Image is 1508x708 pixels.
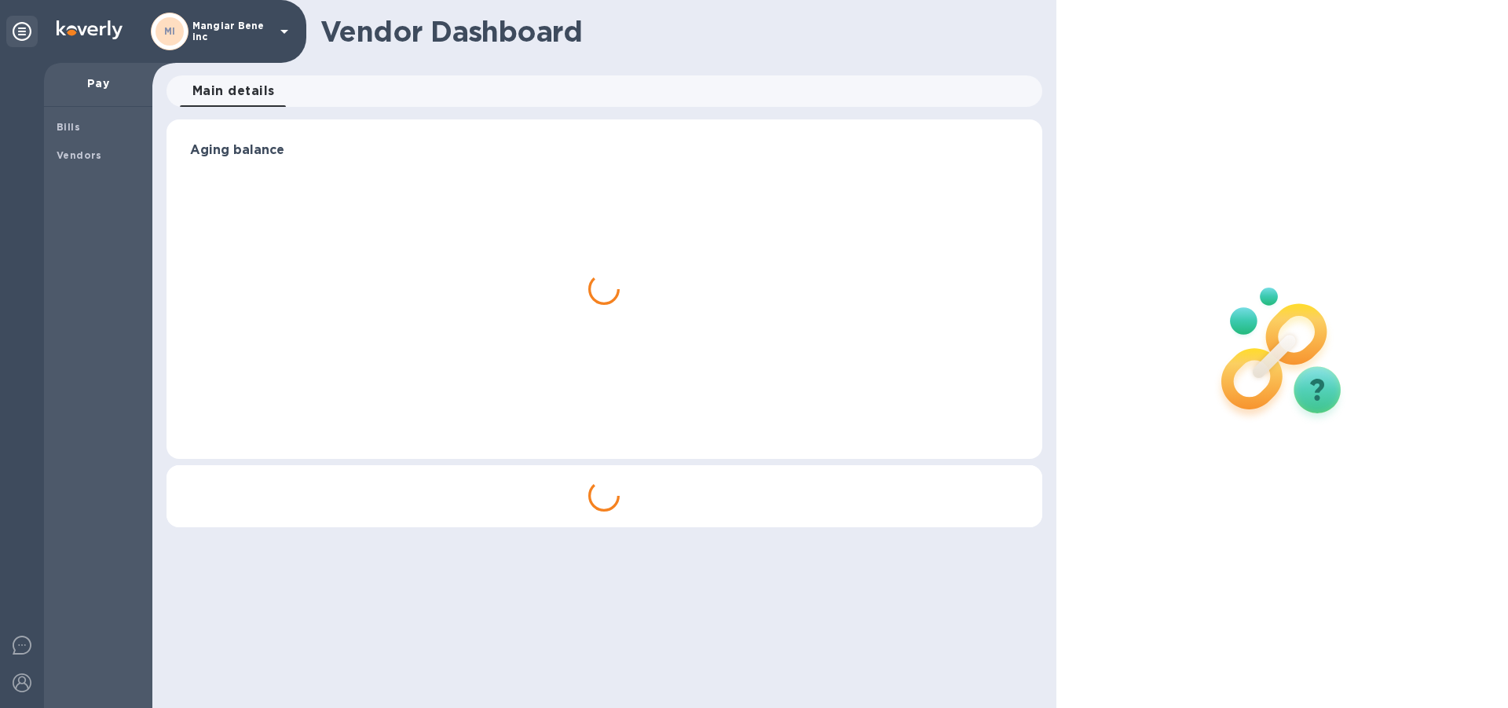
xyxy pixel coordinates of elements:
div: Unpin categories [6,16,38,47]
p: Pay [57,75,140,91]
img: Logo [57,20,123,39]
p: Mangiar Bene inc [192,20,271,42]
span: Main details [192,80,275,102]
b: Vendors [57,149,102,161]
b: MI [164,25,176,37]
b: Bills [57,121,80,133]
h1: Vendor Dashboard [320,15,1031,48]
h3: Aging balance [190,143,1019,158]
